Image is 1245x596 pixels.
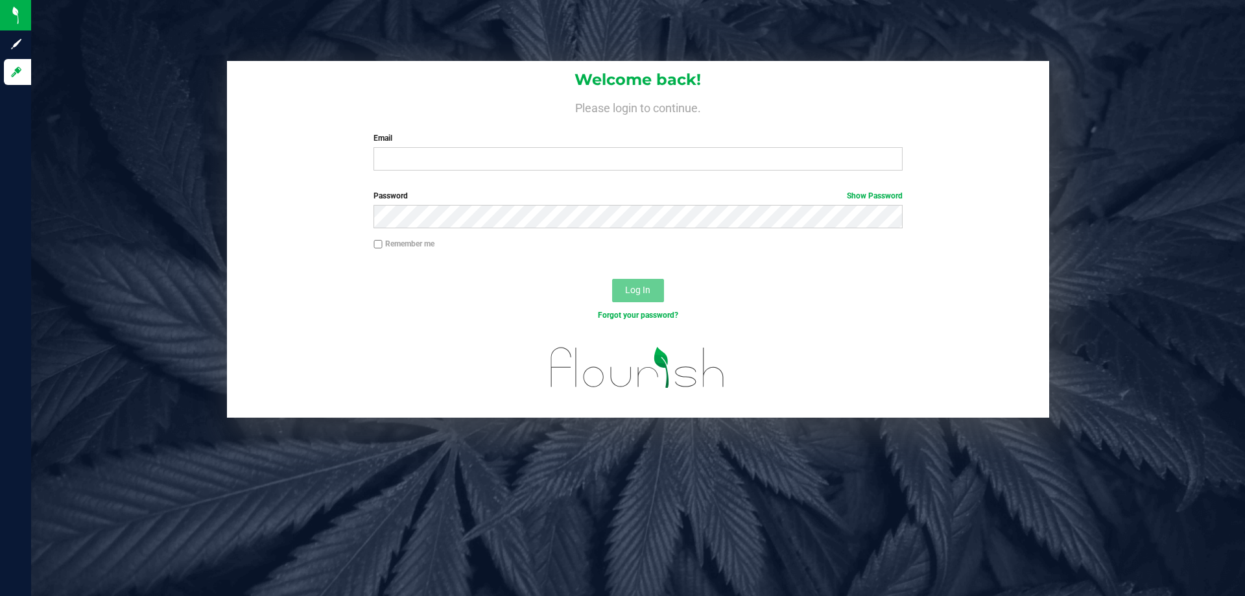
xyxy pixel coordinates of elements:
[625,285,650,295] span: Log In
[10,66,23,78] inline-svg: Log in
[373,191,408,200] span: Password
[373,132,902,144] label: Email
[847,191,903,200] a: Show Password
[373,240,383,249] input: Remember me
[10,38,23,51] inline-svg: Sign up
[227,71,1049,88] h1: Welcome back!
[598,311,678,320] a: Forgot your password?
[227,99,1049,114] h4: Please login to continue.
[612,279,664,302] button: Log In
[373,238,434,250] label: Remember me
[535,335,741,401] img: flourish_logo.svg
